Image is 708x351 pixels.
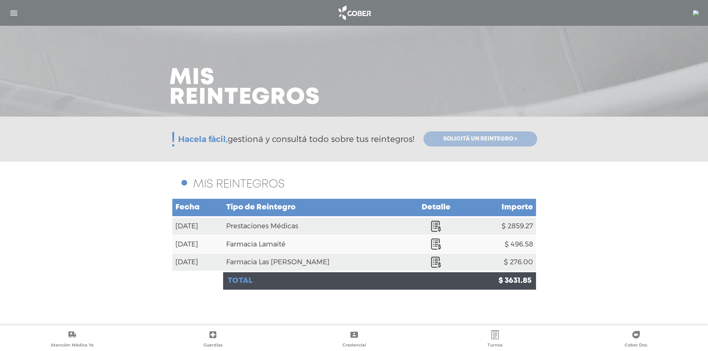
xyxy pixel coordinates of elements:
td: Detalle [407,198,465,217]
span: Hacela fácil, [178,134,228,144]
td: Importe [465,198,536,217]
td: total [223,271,465,290]
span: Turnos [488,342,503,349]
span: ! [171,133,175,146]
span: Cober Doc [625,342,647,349]
span: Atención Médica Ya [51,342,94,349]
td: Prestaciones Médicas [223,217,407,235]
a: Credencial [283,330,424,349]
td: $ 2859.27 [465,217,536,235]
img: Cober_menu-lines-white.svg [9,8,19,18]
td: [DATE] [172,253,223,271]
td: Farmacia Lamaité [223,235,407,253]
span: Credencial [342,342,366,349]
span: Guardias [203,342,223,349]
span: MIS REINTEGROS [193,179,284,189]
td: [DATE] [172,217,223,235]
a: Guardias [142,330,283,349]
td: $ 3631.85 [465,271,536,290]
td: $ 496.58 [465,235,536,253]
td: Fecha [172,198,223,217]
span: gestioná y consultá todo sobre tus reintegros! [178,133,414,145]
td: Tipo de Reintegro [223,198,407,217]
td: Farmacia Las [PERSON_NAME] [223,253,407,271]
a: Cober Doc [566,330,706,349]
a: Atención Médica Ya [2,330,142,349]
td: $ 276.00 [465,253,536,271]
a: Solicitá un reintegro > [424,131,537,147]
img: 3828 [693,10,699,16]
span: Solicitá un reintegro > [443,136,517,142]
h3: Mis reintegros [169,68,320,108]
img: logo_cober_home-white.png [334,4,374,22]
td: [DATE] [172,235,223,253]
a: Turnos [425,330,566,349]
